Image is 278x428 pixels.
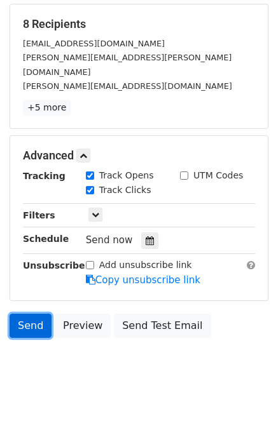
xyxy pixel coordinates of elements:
[23,210,55,220] strong: Filters
[114,314,211,338] a: Send Test Email
[23,39,165,48] small: [EMAIL_ADDRESS][DOMAIN_NAME]
[23,53,232,77] small: [PERSON_NAME][EMAIL_ADDRESS][PERSON_NAME][DOMAIN_NAME]
[23,260,85,271] strong: Unsubscribe
[10,314,52,338] a: Send
[99,258,192,272] label: Add unsubscribe link
[23,17,255,31] h5: 8 Recipients
[193,169,243,182] label: UTM Codes
[99,184,151,197] label: Track Clicks
[23,100,71,116] a: +5 more
[23,149,255,163] h5: Advanced
[214,367,278,428] iframe: Chat Widget
[55,314,111,338] a: Preview
[99,169,154,182] label: Track Opens
[23,171,66,181] strong: Tracking
[23,234,69,244] strong: Schedule
[23,81,232,91] small: [PERSON_NAME][EMAIL_ADDRESS][DOMAIN_NAME]
[86,274,200,286] a: Copy unsubscribe link
[86,234,133,246] span: Send now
